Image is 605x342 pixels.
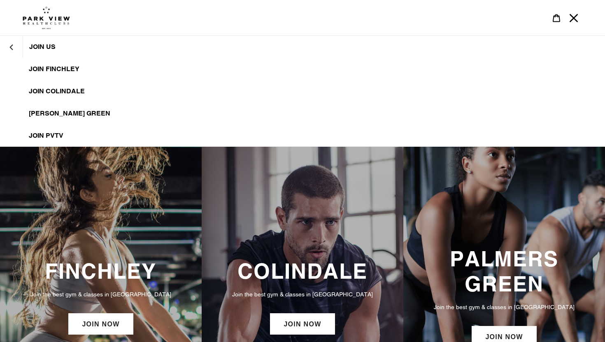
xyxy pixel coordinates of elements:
[29,65,79,73] span: JOIN FINCHLEY
[29,87,85,95] span: JOIN Colindale
[412,303,597,312] p: Join the best gym & classes in [GEOGRAPHIC_DATA]
[210,290,395,299] p: Join the best gym & classes in [GEOGRAPHIC_DATA]
[23,6,70,29] img: Park view health clubs is a gym near you.
[565,9,582,27] button: Menu
[270,313,335,335] a: JOIN NOW: Colindale Membership
[412,246,597,297] h3: PALMERS GREEN
[68,313,133,335] a: JOIN NOW: Finchley Membership
[8,259,193,284] h3: FINCHLEY
[210,259,395,284] h3: COLINDALE
[29,43,56,51] span: JOIN US
[29,132,63,140] span: JOIN PVTV
[8,290,193,299] p: Join the best gym & classes in [GEOGRAPHIC_DATA]
[29,109,110,118] span: [PERSON_NAME] Green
